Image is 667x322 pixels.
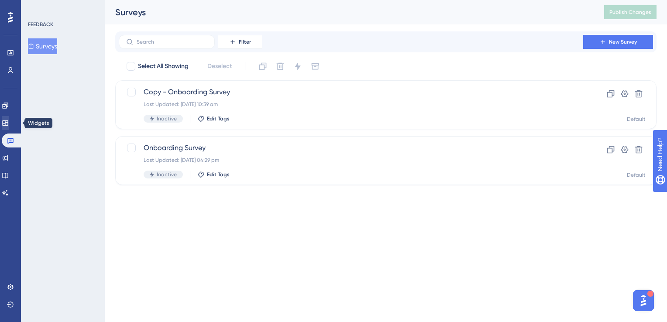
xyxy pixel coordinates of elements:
input: Search [137,39,207,45]
span: Edit Tags [207,171,230,178]
span: Copy - Onboarding Survey [144,87,558,97]
iframe: UserGuiding AI Assistant Launcher [630,288,657,314]
span: Inactive [157,115,177,122]
button: Deselect [199,58,240,74]
button: Edit Tags [197,115,230,122]
span: Select All Showing [138,61,189,72]
div: Surveys [115,6,582,18]
button: Publish Changes [604,5,657,19]
span: Onboarding Survey [144,143,558,153]
div: Default [627,171,646,178]
span: Need Help? [21,2,55,13]
div: Default [627,116,646,123]
button: Edit Tags [197,171,230,178]
span: New Survey [609,38,637,45]
div: Last Updated: [DATE] 10:39 am [144,101,558,108]
span: Inactive [157,171,177,178]
div: FEEDBACK [28,21,53,28]
span: Filter [239,38,251,45]
span: Deselect [207,61,232,72]
button: Filter [218,35,262,49]
button: New Survey [583,35,653,49]
span: Publish Changes [609,9,651,16]
span: Edit Tags [207,115,230,122]
button: Surveys [28,38,57,54]
div: Last Updated: [DATE] 04:29 pm [144,157,558,164]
